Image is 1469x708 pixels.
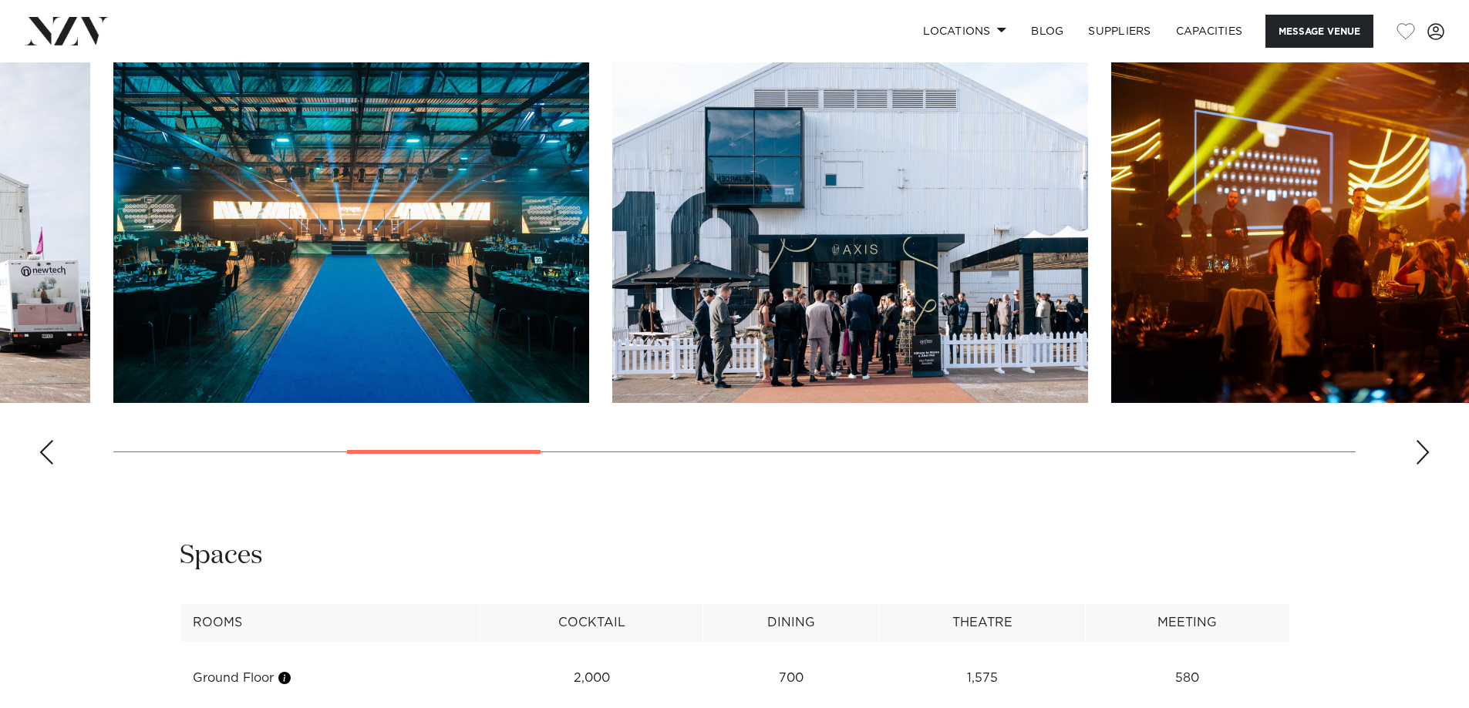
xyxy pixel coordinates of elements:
a: Locations [911,15,1019,48]
a: SUPPLIERS [1076,15,1163,48]
swiper-slide: 5 / 16 [612,54,1088,403]
td: 1,575 [879,659,1085,697]
th: Meeting [1085,604,1289,642]
td: 580 [1085,659,1289,697]
th: Theatre [879,604,1085,642]
h2: Spaces [180,539,263,573]
th: Rooms [180,604,480,642]
a: Capacities [1164,15,1255,48]
img: nzv-logo.png [25,17,109,45]
th: Cocktail [480,604,703,642]
td: 700 [703,659,880,697]
button: Message Venue [1265,15,1373,48]
td: 2,000 [480,659,703,697]
a: BLOG [1019,15,1076,48]
swiper-slide: 4 / 16 [113,54,589,403]
th: Dining [703,604,880,642]
td: Ground Floor [180,659,480,697]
